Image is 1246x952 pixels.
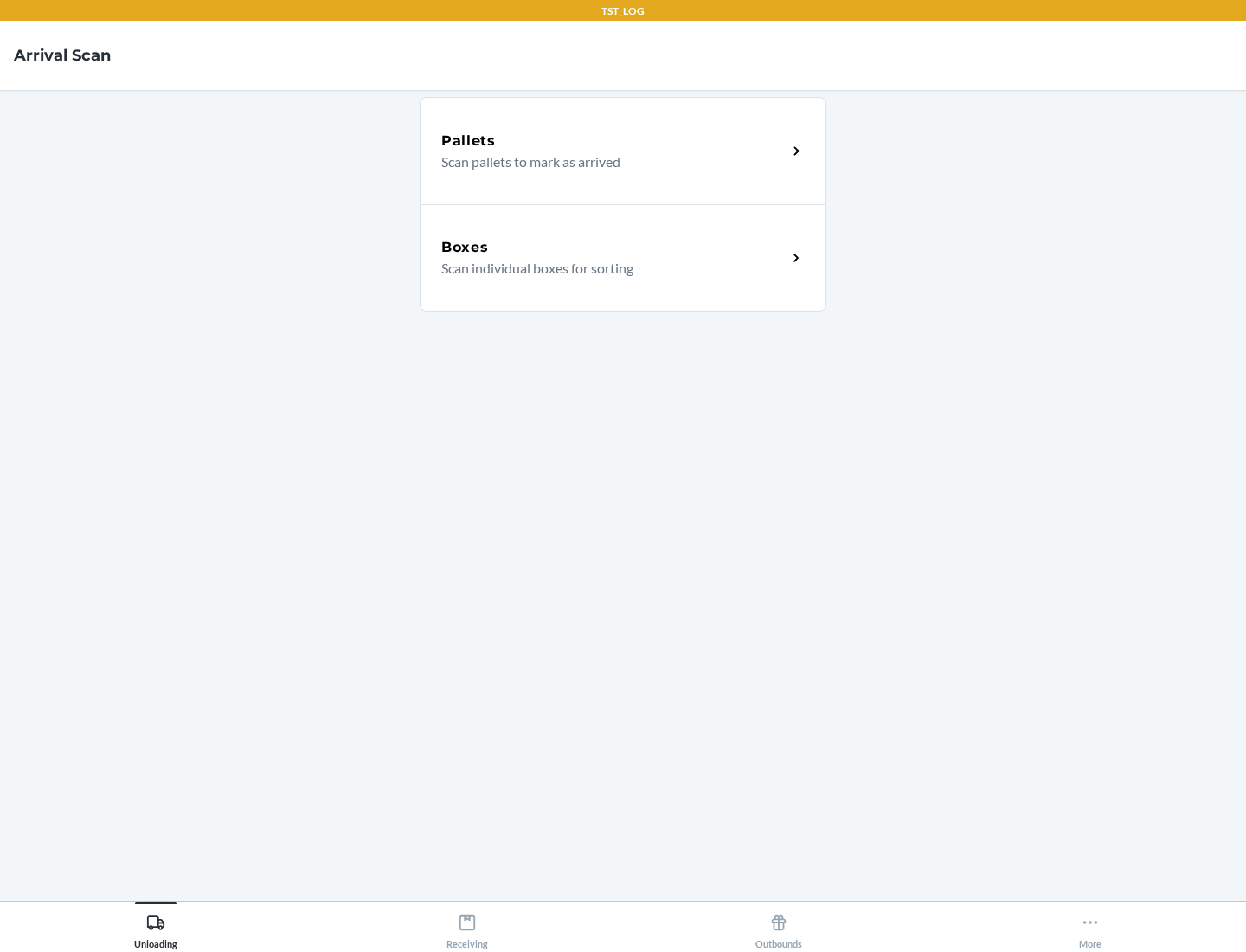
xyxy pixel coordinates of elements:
div: Receiving [446,906,488,949]
a: BoxesScan individual boxes for sorting [420,204,826,312]
button: More [934,902,1246,949]
h4: Arrival Scan [14,44,111,67]
a: PalletsScan pallets to mark as arrived [420,97,826,204]
h5: Pallets [441,131,496,151]
h5: Boxes [441,237,489,258]
p: Scan individual boxes for sorting [441,258,773,279]
p: TST_LOG [601,3,645,19]
p: Scan pallets to mark as arrived [441,151,773,172]
button: Outbounds [623,902,934,949]
div: Outbounds [755,906,802,949]
div: Unloading [134,906,177,949]
div: More [1079,906,1101,949]
button: Receiving [311,902,623,949]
